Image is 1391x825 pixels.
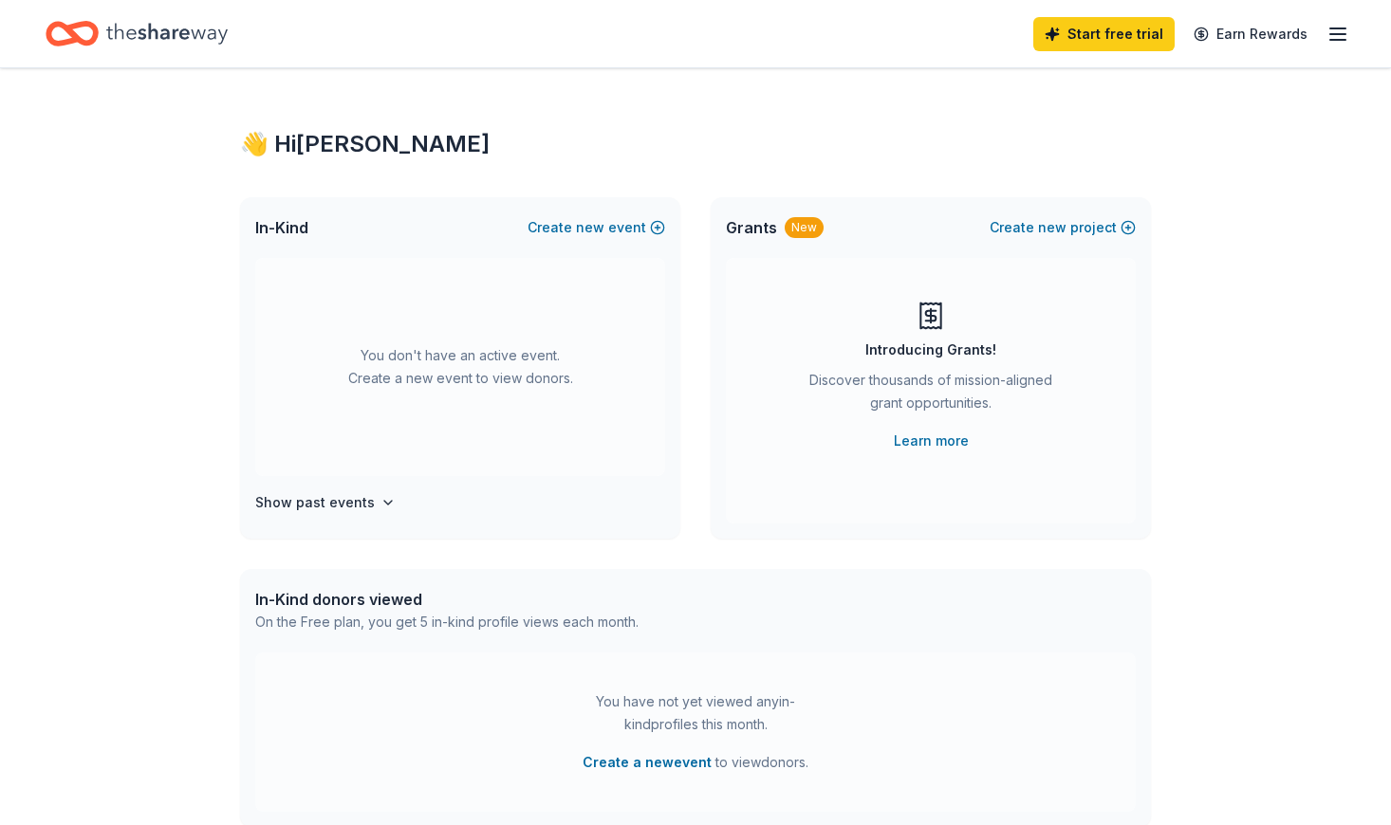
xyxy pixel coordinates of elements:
[1038,216,1066,239] span: new
[726,216,777,239] span: Grants
[255,611,639,633] div: On the Free plan, you get 5 in-kind profile views each month.
[577,690,814,736] div: You have not yet viewed any in-kind profiles this month.
[255,491,396,514] button: Show past events
[583,751,712,774] button: Create a newevent
[255,216,308,239] span: In-Kind
[255,258,665,476] div: You don't have an active event. Create a new event to view donors.
[785,217,824,238] div: New
[1182,17,1319,51] a: Earn Rewards
[583,751,808,774] span: to view donors .
[240,129,1151,159] div: 👋 Hi [PERSON_NAME]
[528,216,665,239] button: Createnewevent
[865,339,996,361] div: Introducing Grants!
[990,216,1136,239] button: Createnewproject
[255,588,639,611] div: In-Kind donors viewed
[802,369,1060,422] div: Discover thousands of mission-aligned grant opportunities.
[576,216,604,239] span: new
[255,491,375,514] h4: Show past events
[46,11,228,56] a: Home
[1033,17,1175,51] a: Start free trial
[894,430,969,452] a: Learn more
